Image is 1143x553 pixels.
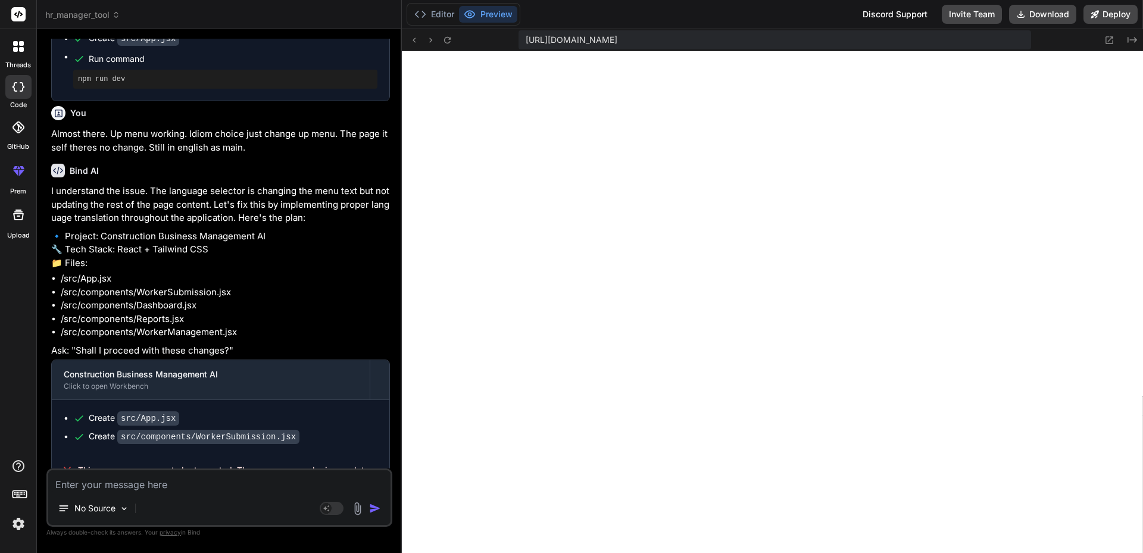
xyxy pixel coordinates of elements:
[1009,5,1076,24] button: Download
[117,411,179,426] code: src/App.jsx
[61,326,390,339] li: /src/components/WorkerManagement.jsx
[402,51,1143,553] iframe: Preview
[5,60,31,70] label: threads
[89,430,299,443] div: Create
[117,430,299,444] code: src/components/WorkerSubmission.jsx
[855,5,935,24] div: Discord Support
[51,230,390,270] p: 🔹 Project: Construction Business Management AI 🔧 Tech Stack: React + Tailwind CSS 📁 Files:
[7,142,29,152] label: GitHub
[45,9,120,21] span: hr_manager_tool
[942,5,1002,24] button: Invite Team
[369,502,381,514] img: icon
[52,360,370,399] button: Construction Business Management AIClick to open Workbench
[459,6,517,23] button: Preview
[51,344,390,358] p: Ask: "Shall I proceed with these changes?"
[526,34,617,46] span: [URL][DOMAIN_NAME]
[70,165,99,177] h6: Bind AI
[89,412,179,424] div: Create
[117,32,179,46] code: src/App.jsx
[61,313,390,326] li: /src/components/Reports.jsx
[61,286,390,299] li: /src/components/WorkerSubmission.jsx
[61,272,390,286] li: /src/App.jsx
[51,127,390,154] p: Almost there. Up menu working. Idiom choice just change up menu. The page itself theres no change...
[51,185,390,225] p: I understand the issue. The language selector is changing the menu text but not updating the rest...
[89,53,377,65] span: Run command
[64,368,358,380] div: Construction Business Management AI
[160,529,181,536] span: privacy
[410,6,459,23] button: Editor
[46,527,392,538] p: Always double-check its answers. Your in Bind
[8,514,29,534] img: settings
[119,504,129,514] img: Pick Models
[78,464,371,476] span: This message appears to be truncated. The response may be incomplete.
[64,382,358,391] div: Click to open Workbench
[7,230,30,240] label: Upload
[351,502,364,515] img: attachment
[70,107,86,119] h6: You
[89,32,179,45] div: Create
[1083,5,1138,24] button: Deploy
[74,502,115,514] p: No Source
[10,186,26,196] label: prem
[78,74,373,84] pre: npm run dev
[10,100,27,110] label: code
[61,299,390,313] li: /src/components/Dashboard.jsx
